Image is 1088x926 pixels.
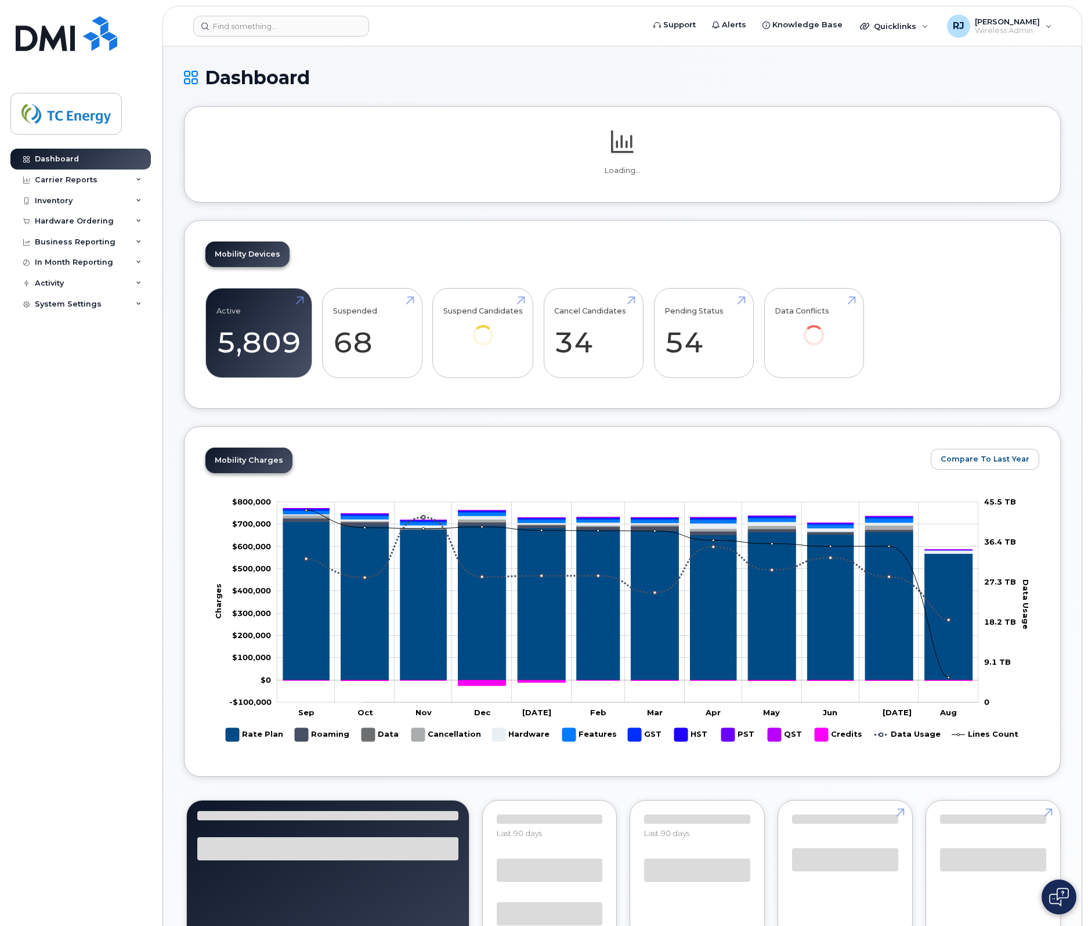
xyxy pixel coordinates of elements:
[764,708,780,717] tspan: May
[205,448,292,473] a: Mobility Charges
[931,449,1039,470] button: Compare To Last Year
[674,723,710,746] g: HST
[492,723,551,746] g: Hardware
[474,708,491,717] tspan: Dec
[523,708,552,717] tspan: [DATE]
[768,723,803,746] g: QST
[984,697,989,707] tspan: 0
[874,723,941,746] g: Data Usage
[229,697,272,707] g: $0
[443,295,523,362] a: Suspend Candidates
[883,708,912,717] tspan: [DATE]
[705,708,721,717] tspan: Apr
[823,708,837,717] tspan: Jun
[815,723,863,746] g: Credits
[232,586,271,595] g: $0
[497,828,542,838] span: Last 90 days
[232,564,271,573] g: $0
[357,708,373,717] tspan: Oct
[628,723,663,746] g: GST
[283,514,973,554] g: Hardware
[261,675,271,684] tspan: $0
[283,509,973,550] g: QST
[283,522,973,680] g: Rate Plan
[226,723,283,746] g: Rate Plan
[232,519,271,528] tspan: $700,000
[591,708,607,717] tspan: Feb
[232,653,271,662] g: $0
[232,497,271,506] g: $0
[216,295,301,372] a: Active 5,809
[299,708,315,717] tspan: Sep
[232,630,271,640] tspan: $200,000
[205,165,1039,176] p: Loading...
[415,708,432,717] tspan: Nov
[226,723,1018,746] g: Legend
[232,608,271,618] g: $0
[647,708,663,717] tspan: Mar
[644,828,689,838] span: Last 90 days
[984,497,1016,506] tspan: 45.5 TB
[941,453,1029,464] span: Compare To Last Year
[205,242,290,267] a: Mobility Devices
[295,723,350,746] g: Roaming
[664,295,743,372] a: Pending Status 54
[721,723,756,746] g: PST
[554,295,632,372] a: Cancel Candidates 34
[1049,888,1069,906] img: Open chat
[333,295,411,372] a: Suspended 68
[984,617,1016,626] tspan: 18.2 TB
[214,583,223,619] tspan: Charges
[232,630,271,640] g: $0
[232,653,271,662] tspan: $100,000
[232,497,271,506] tspan: $800,000
[232,542,271,551] g: $0
[362,723,400,746] g: Data
[952,723,1018,746] g: Lines Count
[232,542,271,551] tspan: $600,000
[562,723,617,746] g: Features
[232,519,271,528] g: $0
[1022,579,1031,629] tspan: Data Usage
[775,295,853,362] a: Data Conflicts
[939,708,957,717] tspan: Aug
[984,577,1016,586] tspan: 27.3 TB
[232,586,271,595] tspan: $400,000
[232,564,271,573] tspan: $500,000
[984,537,1016,546] tspan: 36.4 TB
[229,697,272,707] tspan: -$100,000
[411,723,481,746] g: Cancellation
[984,657,1011,666] tspan: 9.1 TB
[283,511,973,551] g: Features
[232,608,271,618] tspan: $300,000
[184,67,1061,88] h1: Dashboard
